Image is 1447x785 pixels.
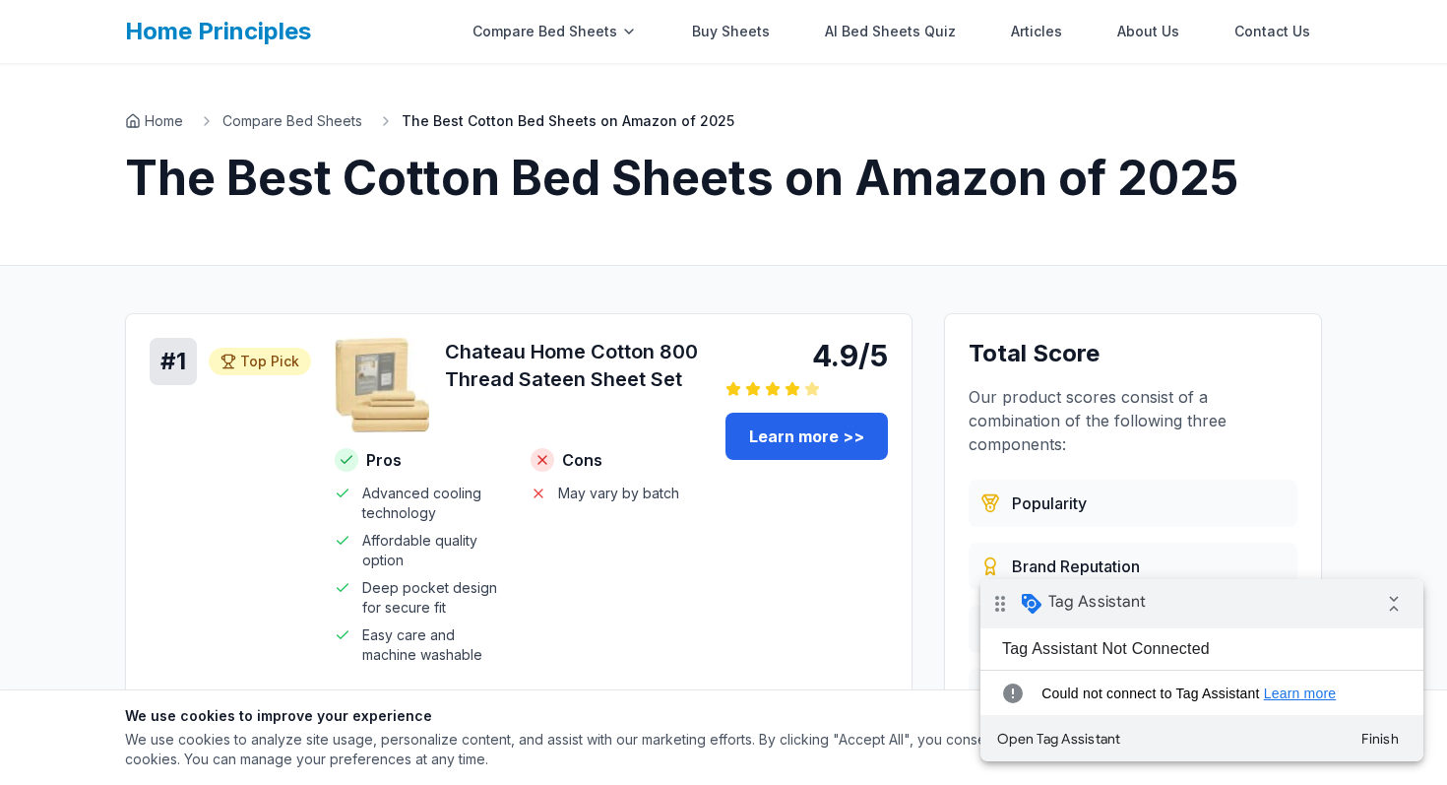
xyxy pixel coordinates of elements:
[969,338,1297,369] h3: Total Score
[125,111,183,131] a: Home
[240,352,299,371] span: Top Pick
[999,12,1074,51] a: Articles
[1012,555,1140,578] span: Brand Reputation
[461,12,649,51] div: Compare Bed Sheets
[362,531,507,570] span: Affordable quality option
[16,95,48,134] i: error
[531,448,703,472] h4: Cons
[150,338,197,385] div: # 1
[969,543,1297,590] div: Evaluated from brand history, quality standards, and market presence
[125,706,1111,726] h3: We use cookies to improve your experience
[68,13,165,33] span: Tag Assistant
[1012,491,1087,515] span: Popularity
[394,5,433,44] i: Collapse debug badge
[362,625,507,665] span: Easy care and machine washable
[364,142,435,177] button: Finish
[969,606,1297,653] div: Combines price, quality, durability, and customer satisfaction
[125,730,1111,769] p: We use cookies to analyze site usage, personalize content, and assist with our marketing efforts....
[335,688,702,708] h4: Why we like it:
[335,448,507,472] h4: Pros
[222,111,362,131] a: Compare Bed Sheets
[283,106,356,122] a: Learn more
[402,111,734,131] span: The Best Cotton Bed Sheets on Amazon of 2025
[813,12,968,51] a: AI Bed Sheets Quiz
[362,484,507,523] span: Advanced cooling technology
[125,17,311,45] a: Home Principles
[8,142,150,177] button: Open Tag Assistant
[125,155,1322,202] h1: The Best Cotton Bed Sheets on Amazon of 2025
[680,12,782,51] a: Buy Sheets
[1105,12,1191,51] a: About Us
[969,385,1297,456] p: Our product scores consist of a combination of the following three components:
[125,111,1322,131] nav: Breadcrumb
[61,104,410,124] span: Could not connect to Tag Assistant
[1223,12,1322,51] a: Contact Us
[558,484,679,503] span: May vary by batch
[725,338,888,373] div: 4.9/5
[725,413,888,460] a: Learn more >>
[335,338,429,432] img: Chateau Home Cotton 800 Thread Sateen Sheet Set - Cotton product image
[362,578,507,618] span: Deep pocket design for secure fit
[445,338,702,393] h3: Chateau Home Cotton 800 Thread Sateen Sheet Set
[969,480,1297,527] div: Based on customer reviews, ratings, and sales data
